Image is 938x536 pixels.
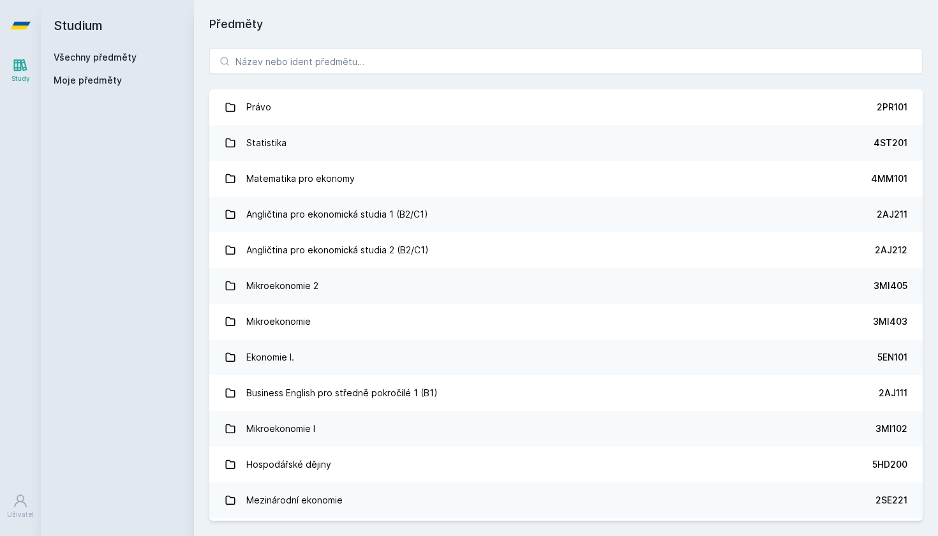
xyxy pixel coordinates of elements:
[209,447,923,482] a: Hospodářské dějiny 5HD200
[209,482,923,518] a: Mezinárodní ekonomie 2SE221
[246,345,294,370] div: Ekonomie I.
[874,137,907,149] div: 4ST201
[209,375,923,411] a: Business English pro středně pokročilé 1 (B1) 2AJ111
[209,197,923,232] a: Angličtina pro ekonomická studia 1 (B2/C1) 2AJ211
[3,487,38,526] a: Uživatel
[209,161,923,197] a: Matematika pro ekonomy 4MM101
[246,237,429,263] div: Angličtina pro ekonomická studia 2 (B2/C1)
[246,416,315,442] div: Mikroekonomie I
[209,89,923,125] a: Právo 2PR101
[877,351,907,364] div: 5EN101
[874,279,907,292] div: 3MI405
[871,172,907,185] div: 4MM101
[209,232,923,268] a: Angličtina pro ekonomická studia 2 (B2/C1) 2AJ212
[3,51,38,90] a: Study
[873,315,907,328] div: 3MI403
[879,387,907,399] div: 2AJ111
[209,48,923,74] input: Název nebo ident předmětu…
[209,15,923,33] h1: Předměty
[246,488,343,513] div: Mezinárodní ekonomie
[54,52,137,63] a: Všechny předměty
[209,304,923,339] a: Mikroekonomie 3MI403
[246,166,355,191] div: Matematika pro ekonomy
[877,208,907,221] div: 2AJ211
[11,74,30,84] div: Study
[872,458,907,471] div: 5HD200
[877,101,907,114] div: 2PR101
[209,411,923,447] a: Mikroekonomie I 3MI102
[246,452,331,477] div: Hospodářské dějiny
[246,94,271,120] div: Právo
[875,244,907,257] div: 2AJ212
[246,309,311,334] div: Mikroekonomie
[54,74,122,87] span: Moje předměty
[246,130,287,156] div: Statistika
[209,268,923,304] a: Mikroekonomie 2 3MI405
[7,510,34,519] div: Uživatel
[875,494,907,507] div: 2SE221
[246,202,428,227] div: Angličtina pro ekonomická studia 1 (B2/C1)
[875,422,907,435] div: 3MI102
[246,273,318,299] div: Mikroekonomie 2
[209,339,923,375] a: Ekonomie I. 5EN101
[209,125,923,161] a: Statistika 4ST201
[246,380,438,406] div: Business English pro středně pokročilé 1 (B1)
